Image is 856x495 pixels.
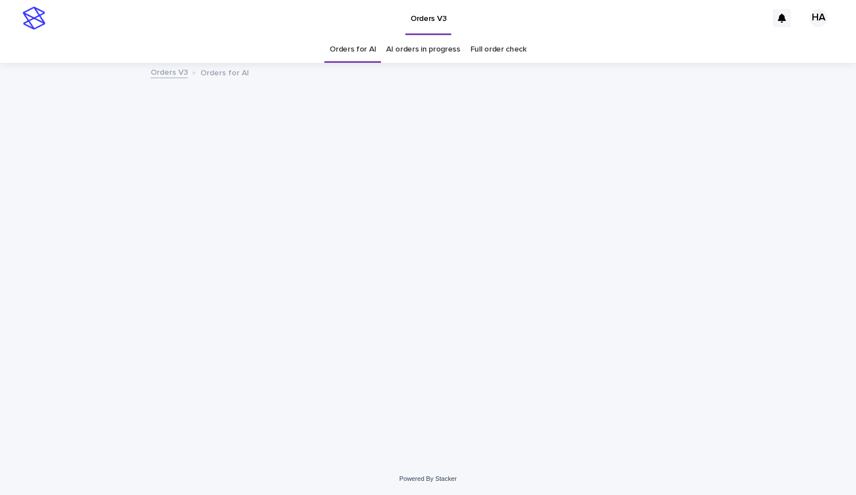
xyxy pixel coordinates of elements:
[386,36,460,63] a: AI orders in progress
[810,9,828,27] div: HA
[23,7,45,29] img: stacker-logo-s-only.png
[329,36,376,63] a: Orders for AI
[200,66,249,78] p: Orders for AI
[151,65,188,78] a: Orders V3
[470,36,527,63] a: Full order check
[399,475,456,482] a: Powered By Stacker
